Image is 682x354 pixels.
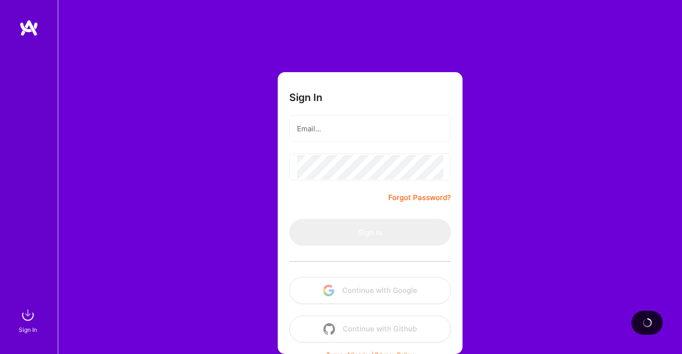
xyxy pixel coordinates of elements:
button: Sign In [289,219,451,246]
input: Email... [297,116,443,141]
button: Continue with Google [289,277,451,304]
img: logo [19,19,39,37]
a: Forgot Password? [388,192,451,203]
a: sign inSign In [20,305,38,335]
div: Sign In [19,325,37,335]
img: icon [323,285,335,296]
h3: Sign In [289,91,322,103]
img: icon [323,323,335,335]
button: Continue with Github [289,316,451,342]
img: sign in [18,305,38,325]
img: loading [641,316,653,329]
